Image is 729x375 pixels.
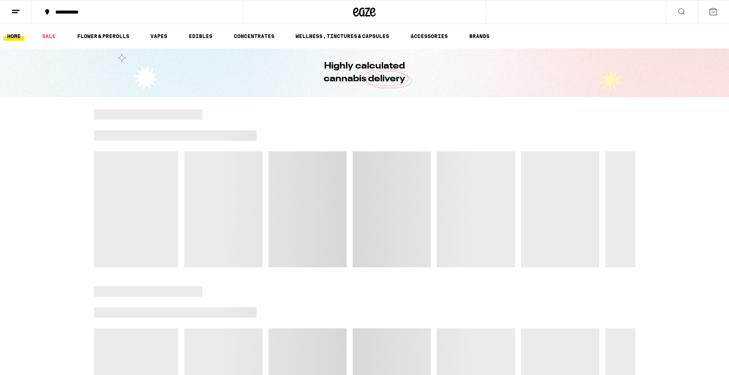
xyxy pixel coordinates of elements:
a: BRANDS [465,32,493,41]
h1: Highly calculated cannabis delivery [303,60,427,85]
a: HOME [3,32,24,41]
a: SALE [38,32,59,41]
a: CONCENTRATES [230,32,278,41]
a: EDIBLES [185,32,216,41]
a: WELLNESS, TINCTURES & CAPSULES [292,32,393,41]
a: FLOWER & PREROLLS [73,32,133,41]
a: VAPES [147,32,171,41]
a: ACCESSORIES [407,32,452,41]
